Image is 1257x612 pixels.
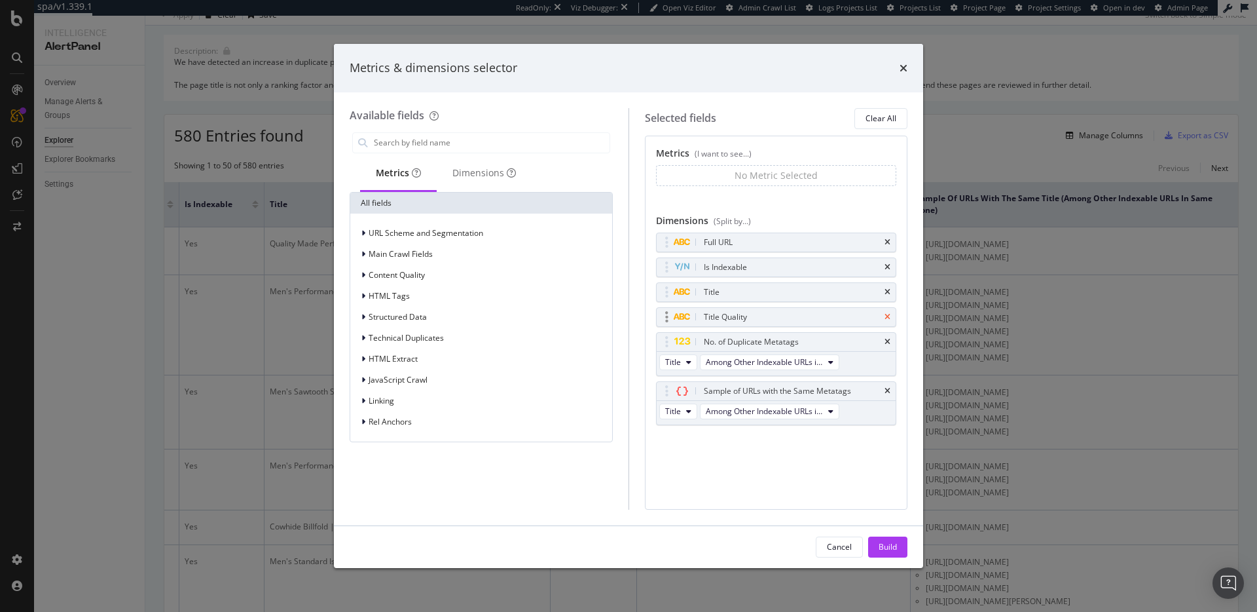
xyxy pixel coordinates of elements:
[350,193,612,214] div: All fields
[350,108,424,123] div: Available fields
[854,108,907,129] button: Clear All
[884,263,890,271] div: times
[704,311,747,324] div: Title Quality
[656,282,897,302] div: Titletimes
[659,354,697,370] button: Title
[665,406,681,417] span: Title
[656,307,897,327] div: Title Qualitytimes
[369,290,410,301] span: HTML Tags
[656,214,897,233] div: Dimensions
[656,233,897,252] div: Full URLtimes
[827,541,852,552] div: Cancel
[884,338,890,346] div: times
[704,335,799,349] div: No. of Duplicate Metatags
[900,60,907,77] div: times
[369,248,433,259] span: Main Crawl Fields
[816,537,863,558] button: Cancel
[695,148,752,159] div: (I want to see...)
[369,332,444,343] span: Technical Duplicates
[884,313,890,321] div: times
[704,261,747,274] div: Is Indexable
[704,385,851,398] div: Sample of URLs with the Same Metatags
[865,113,896,124] div: Clear All
[369,374,428,385] span: JavaScript Crawl
[1212,567,1244,599] div: Open Intercom Messenger
[373,133,610,153] input: Search by field name
[704,236,733,249] div: Full URL
[884,239,890,246] div: times
[879,541,897,552] div: Build
[350,60,517,77] div: Metrics & dimensions selector
[706,356,823,368] span: Among Other Indexable URLs in Same Zone
[884,387,890,395] div: times
[868,537,907,558] button: Build
[369,395,394,406] span: Linking
[645,111,716,126] div: Selected fields
[452,166,516,180] div: Dimensions
[665,356,681,368] span: Title
[884,288,890,296] div: times
[714,216,751,227] div: (Split by...)
[369,416,412,427] span: Rel Anchors
[656,147,897,165] div: Metrics
[369,353,418,364] span: HTML Extract
[706,406,823,417] span: Among Other Indexable URLs in Same Zone
[700,404,839,419] button: Among Other Indexable URLs in Same Zone
[656,332,897,376] div: No. of Duplicate MetatagstimesTitleAmong Other Indexable URLs in Same Zone
[369,227,483,239] span: URL Scheme and Segmentation
[700,354,839,370] button: Among Other Indexable URLs in Same Zone
[704,286,720,299] div: Title
[656,258,897,277] div: Is Indexabletimes
[656,381,897,425] div: Sample of URLs with the Same MetatagstimesTitleAmong Other Indexable URLs in Same Zone
[369,311,427,322] span: Structured Data
[376,166,421,180] div: Metrics
[659,404,697,419] button: Title
[735,169,818,182] div: No Metric Selected
[369,269,425,280] span: Content Quality
[334,44,923,568] div: modal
